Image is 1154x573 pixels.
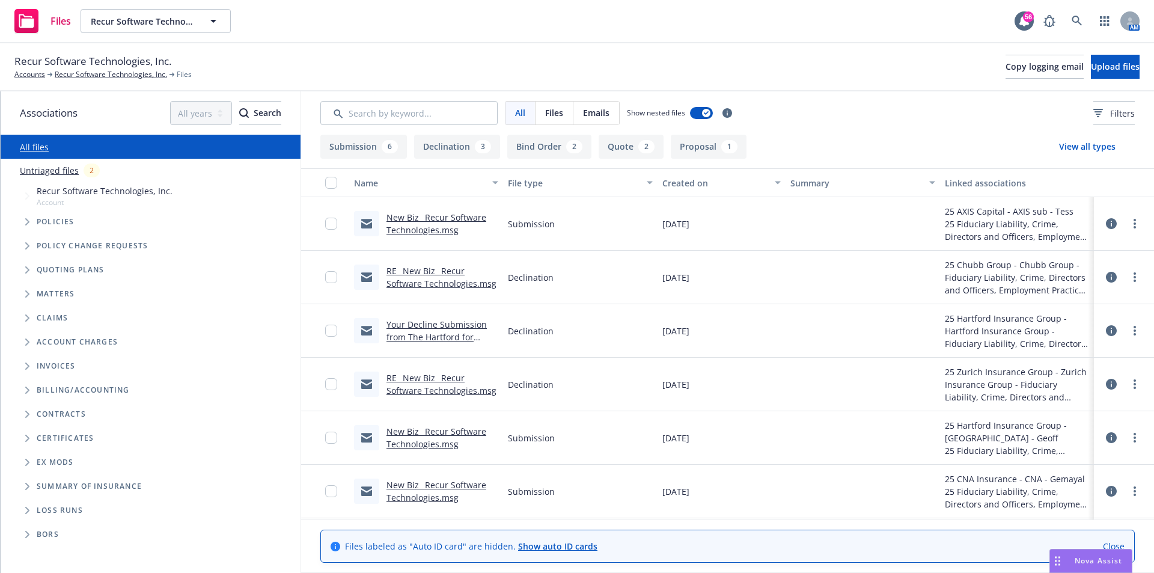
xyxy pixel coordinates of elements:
a: Accounts [14,69,45,80]
div: 25 Hartford Insurance Group - [GEOGRAPHIC_DATA] - Geoff [945,419,1089,444]
button: Quote [599,135,664,159]
div: 6 [382,140,398,153]
span: Submission [508,218,555,230]
span: [DATE] [662,271,689,284]
button: Name [349,168,503,197]
div: File type [508,177,639,189]
a: New Biz_ Recur Software Technologies.msg [386,426,486,450]
div: Summary [790,177,921,189]
div: 25 Zurich Insurance Group - Zurich Insurance Group - Fiduciary Liability, Crime, Directors and Of... [945,366,1089,403]
span: Emails [583,106,609,119]
button: Declination [414,135,500,159]
div: 56 [1023,11,1034,22]
span: Loss Runs [37,507,83,514]
a: Your Decline Submission from The Hartford for Recur Software Technologies_ Inc_.msg [386,319,487,368]
input: Toggle Row Selected [325,485,337,497]
span: Copy logging email [1006,61,1084,72]
span: Billing/Accounting [37,387,130,394]
span: [DATE] [662,432,689,444]
span: All [515,106,525,119]
span: Upload files [1091,61,1140,72]
button: Upload files [1091,55,1140,79]
a: Switch app [1093,9,1117,33]
a: New Biz_ Recur Software Technologies.msg [386,479,486,503]
div: Created on [662,177,768,189]
span: Policy change requests [37,242,148,250]
span: Ex Mods [37,459,73,466]
span: Files [177,69,192,80]
svg: Search [239,108,249,118]
a: RE_ New Biz_ Recur Software Technologies.msg [386,265,496,289]
a: All files [20,141,49,153]
span: Declination [508,378,554,391]
div: 25 Fiduciary Liability, Crime, Directors and Officers, Employment Practices Liability [945,444,1089,457]
div: 1 [721,140,737,153]
a: Show auto ID cards [518,541,597,552]
div: 25 Chubb Group - Chubb Group - Fiduciary Liability, Crime, Directors and Officers, Employment Pra... [945,259,1089,296]
button: Submission [320,135,407,159]
div: 2 [638,140,655,153]
button: Bind Order [507,135,591,159]
button: Summary [786,168,939,197]
span: Recur Software Technologies, Inc. [37,185,172,197]
div: 2 [84,164,100,177]
span: Files labeled as "Auto ID card" are hidden. [345,540,597,553]
a: more [1128,323,1142,338]
button: Filters [1093,101,1135,125]
span: Associations [20,105,78,121]
a: more [1128,377,1142,391]
a: Recur Software Technologies, Inc. [55,69,167,80]
span: Declination [508,325,554,337]
button: Copy logging email [1006,55,1084,79]
span: Policies [37,218,75,225]
span: Contracts [37,411,86,418]
input: Select all [325,177,337,189]
a: Untriaged files [20,164,79,177]
span: BORs [37,531,59,538]
span: Files [50,16,71,26]
span: Certificates [37,435,94,442]
div: 25 Fiduciary Liability, Crime, Directors and Officers, Employment Practices Liability [945,485,1089,510]
button: File type [503,168,657,197]
a: Report a Bug [1037,9,1061,33]
div: 25 Hartford Insurance Group - Hartford Insurance Group - Fiduciary Liability, Crime, Directors an... [945,312,1089,350]
div: Name [354,177,485,189]
span: Filters [1110,107,1135,120]
button: Recur Software Technologies, Inc. [81,9,231,33]
a: Search [1065,9,1089,33]
span: [DATE] [662,378,689,391]
span: Invoices [37,363,76,370]
a: more [1128,216,1142,231]
button: Proposal [671,135,746,159]
span: Submission [508,432,555,444]
span: Recur Software Technologies, Inc. [14,54,171,69]
button: SearchSearch [239,101,281,125]
span: Recur Software Technologies, Inc. [91,15,195,28]
div: 3 [475,140,491,153]
span: Account [37,197,172,207]
span: Quoting plans [37,266,105,274]
a: Files [10,4,76,38]
span: Summary of insurance [37,483,142,490]
span: Matters [37,290,75,298]
span: [DATE] [662,485,689,498]
span: [DATE] [662,218,689,230]
a: RE_ New Biz_ Recur Software Technologies.msg [386,372,496,396]
input: Toggle Row Selected [325,378,337,390]
a: more [1128,484,1142,498]
button: Linked associations [940,168,1094,197]
input: Toggle Row Selected [325,271,337,283]
div: 25 Fiduciary Liability, Crime, Directors and Officers, Employment Practices Liability [945,218,1089,243]
span: Account charges [37,339,118,346]
div: 25 CNA Insurance - CNA - Gemayal [945,473,1089,485]
input: Toggle Row Selected [325,325,337,337]
div: Linked associations [945,177,1089,189]
div: Search [239,102,281,124]
button: View all types [1040,135,1135,159]
button: Created on [658,168,786,197]
span: Nova Assist [1075,556,1122,566]
button: Nova Assist [1049,549,1132,573]
input: Search by keyword... [320,101,498,125]
a: more [1128,270,1142,284]
div: Folder Tree Example [1,378,301,547]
